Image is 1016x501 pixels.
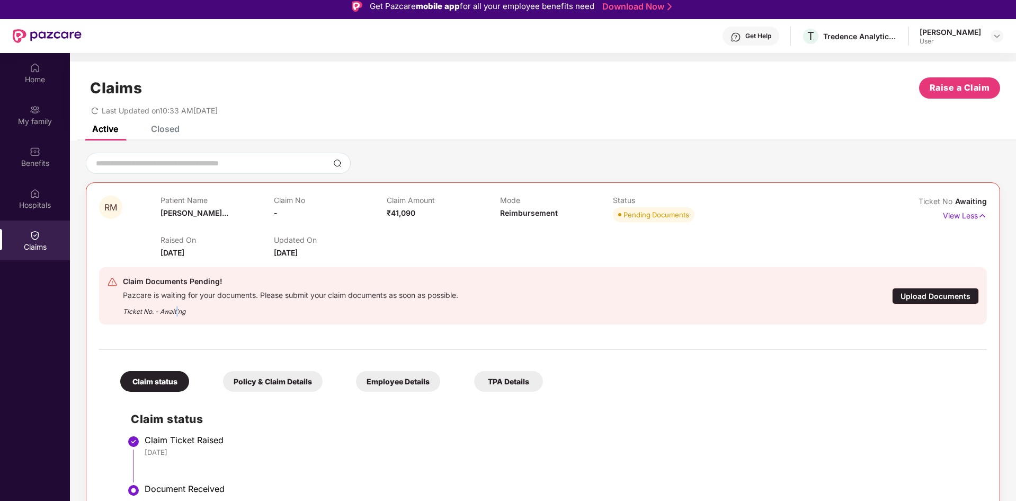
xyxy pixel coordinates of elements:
img: svg+xml;base64,PHN2ZyBpZD0iU2VhcmNoLTMyeDMyIiB4bWxucz0iaHR0cDovL3d3dy53My5vcmcvMjAwMC9zdmciIHdpZH... [333,159,342,168]
h1: Claims [90,79,142,97]
img: svg+xml;base64,PHN2ZyBpZD0iU3RlcC1BY3RpdmUtMzJ4MzIiIHhtbG5zPSJodHRwOi8vd3d3LnczLm9yZy8yMDAwL3N2Zy... [127,484,140,497]
img: svg+xml;base64,PHN2ZyBpZD0iQmVuZWZpdHMiIHhtbG5zPSJodHRwOi8vd3d3LnczLm9yZy8yMDAwL3N2ZyIgd2lkdGg9Ij... [30,146,40,157]
span: [DATE] [161,248,184,257]
img: svg+xml;base64,PHN2ZyBpZD0iU3RlcC1Eb25lLTMyeDMyIiB4bWxucz0iaHR0cDovL3d3dy53My5vcmcvMjAwMC9zdmciIH... [127,435,140,448]
div: [PERSON_NAME] [920,27,981,37]
div: Upload Documents [892,288,979,304]
span: ₹41,090 [387,208,415,217]
div: User [920,37,981,46]
span: Last Updated on 10:33 AM[DATE] [102,106,218,115]
p: Claim Amount [387,196,500,205]
span: Awaiting [955,197,987,206]
img: Logo [352,1,362,12]
p: Claim No [274,196,387,205]
img: svg+xml;base64,PHN2ZyBpZD0iSG9tZSIgeG1sbnM9Imh0dHA6Ly93d3cudzMub3JnLzIwMDAvc3ZnIiB3aWR0aD0iMjAiIG... [30,63,40,73]
div: Claim status [120,371,189,392]
p: Updated On [274,235,387,244]
span: Reimbursement [500,208,558,217]
span: - [274,208,278,217]
a: Download Now [602,1,669,12]
div: Get Help [745,32,771,40]
div: [DATE] [145,447,976,457]
div: Policy & Claim Details [223,371,323,392]
div: Active [92,124,118,134]
span: T [807,30,814,42]
div: Closed [151,124,180,134]
img: New Pazcare Logo [13,29,82,43]
span: redo [91,106,99,115]
strong: mobile app [416,1,460,11]
span: [DATE] [274,248,298,257]
img: svg+xml;base64,PHN2ZyB4bWxucz0iaHR0cDovL3d3dy53My5vcmcvMjAwMC9zdmciIHdpZHRoPSIxNyIgaGVpZ2h0PSIxNy... [978,210,987,222]
span: RM [104,203,117,212]
div: Employee Details [356,371,440,392]
img: Stroke [667,1,672,12]
p: Raised On [161,235,273,244]
div: Pazcare is waiting for your documents. Please submit your claim documents as soon as possible. [123,288,458,300]
div: Document Received [145,484,976,494]
div: Claim Documents Pending! [123,275,458,288]
button: Raise a Claim [919,77,1000,99]
span: Ticket No [919,197,955,206]
img: svg+xml;base64,PHN2ZyBpZD0iQ2xhaW0iIHhtbG5zPSJodHRwOi8vd3d3LnczLm9yZy8yMDAwL3N2ZyIgd2lkdGg9IjIwIi... [30,230,40,241]
div: Ticket No. - Awaiting [123,300,458,317]
div: Tredence Analytics Solutions Private Limited [823,31,897,41]
span: [PERSON_NAME]... [161,208,228,217]
p: View Less [943,207,987,222]
div: Claim Ticket Raised [145,435,976,445]
p: Mode [500,196,613,205]
img: svg+xml;base64,PHN2ZyB3aWR0aD0iMjAiIGhlaWdodD0iMjAiIHZpZXdCb3g9IjAgMCAyMCAyMCIgZmlsbD0ibm9uZSIgeG... [30,104,40,115]
div: TPA Details [474,371,543,392]
div: Pending Documents [623,209,689,220]
p: Status [613,196,726,205]
img: svg+xml;base64,PHN2ZyB4bWxucz0iaHR0cDovL3d3dy53My5vcmcvMjAwMC9zdmciIHdpZHRoPSIyNCIgaGVpZ2h0PSIyNC... [107,277,118,287]
img: svg+xml;base64,PHN2ZyBpZD0iRHJvcGRvd24tMzJ4MzIiIHhtbG5zPSJodHRwOi8vd3d3LnczLm9yZy8yMDAwL3N2ZyIgd2... [993,32,1001,40]
h2: Claim status [131,410,976,428]
img: svg+xml;base64,PHN2ZyBpZD0iSGVscC0zMngzMiIgeG1sbnM9Imh0dHA6Ly93d3cudzMub3JnLzIwMDAvc3ZnIiB3aWR0aD... [730,32,741,42]
p: Patient Name [161,196,273,205]
img: svg+xml;base64,PHN2ZyBpZD0iSG9zcGl0YWxzIiB4bWxucz0iaHR0cDovL3d3dy53My5vcmcvMjAwMC9zdmciIHdpZHRoPS... [30,188,40,199]
span: Raise a Claim [930,81,990,94]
